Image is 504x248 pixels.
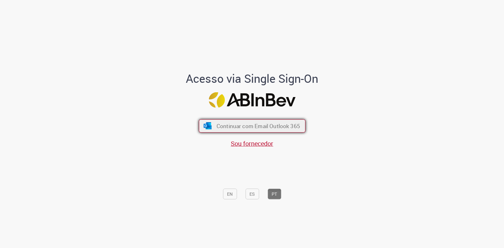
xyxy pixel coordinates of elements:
a: Sou fornecedor [231,139,273,148]
button: ES [245,189,259,199]
img: Logo ABInBev [209,92,295,108]
h1: Acesso via Single Sign-On [164,72,340,85]
button: EN [223,189,237,199]
button: PT [268,189,281,199]
img: ícone Azure/Microsoft 360 [203,122,212,129]
button: ícone Azure/Microsoft 360 Continuar com Email Outlook 365 [199,119,306,133]
span: Continuar com Email Outlook 365 [216,122,300,129]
